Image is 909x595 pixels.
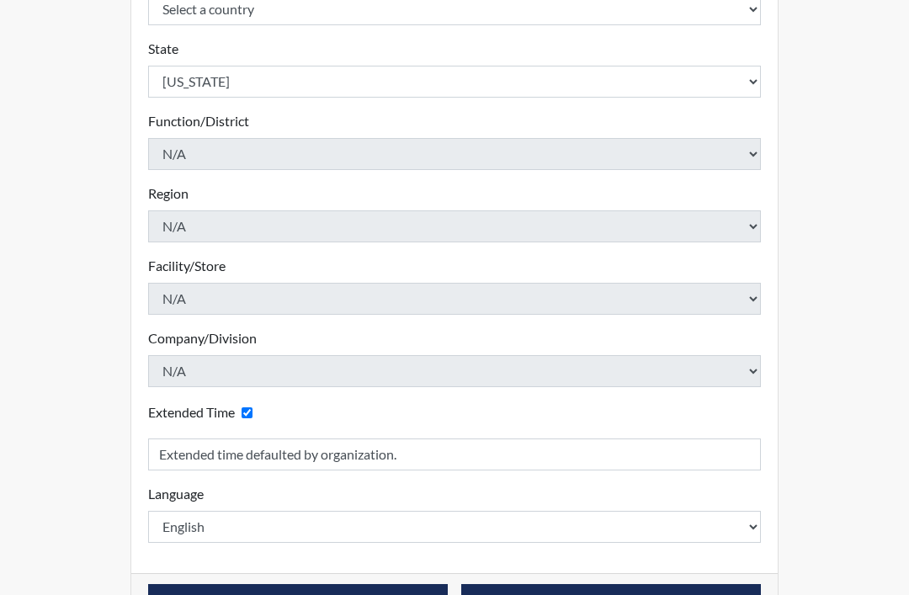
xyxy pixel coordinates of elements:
[148,111,249,131] label: Function/District
[148,484,204,504] label: Language
[148,183,189,204] label: Region
[148,39,178,59] label: State
[148,256,226,276] label: Facility/Store
[148,328,257,348] label: Company/Division
[148,401,259,425] div: Checking this box will provide the interviewee with an accomodation of extra time to answer each ...
[148,438,761,470] input: Reason for Extension
[148,402,235,422] label: Extended Time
